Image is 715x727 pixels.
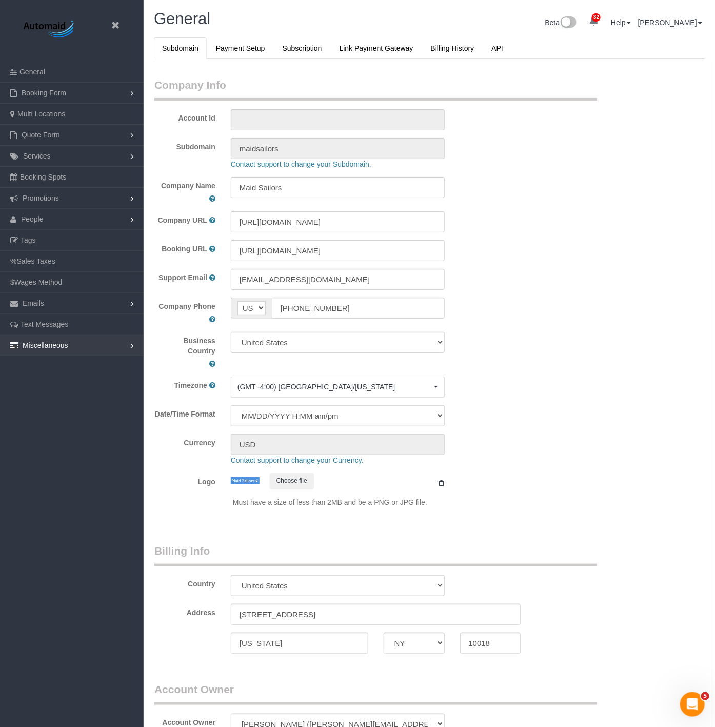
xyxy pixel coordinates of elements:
ol: Choose Timezone [231,377,445,398]
a: Payment Setup [208,37,273,59]
span: Quote Form [22,131,60,139]
span: Services [23,152,51,160]
a: Help [611,18,631,27]
legend: Company Info [154,77,597,101]
label: Company Phone [158,301,215,311]
span: Promotions [23,194,59,202]
label: Support Email [158,272,207,283]
label: Company Name [161,181,215,191]
a: Subscription [274,37,330,59]
a: API [483,37,511,59]
span: Booking Form [22,89,66,97]
input: City [231,633,368,654]
span: General [154,10,210,28]
iframe: Intercom live chat [680,692,705,717]
button: Choose file [270,473,314,489]
a: 32 [584,10,604,33]
label: Address [187,607,215,618]
legend: Account Owner [154,682,597,705]
span: Sales Taxes [16,257,55,265]
label: Booking URL [162,244,207,254]
input: Phone [272,298,445,319]
label: Country [188,579,215,589]
label: Date/Time Format [147,405,223,419]
a: Subdomain [154,37,207,59]
img: de9edfe7b037b8b73f2ebebeed428ce6ac20a011.jpeg [231,477,260,485]
img: Automaid Logo [18,18,82,41]
span: Text Messages [21,320,68,328]
label: Account Id [147,109,223,123]
div: Contact support to change your Subdomain. [223,159,681,169]
span: Multi Locations [17,110,65,118]
span: People [21,215,44,223]
img: New interface [560,16,577,30]
a: Billing History [423,37,483,59]
span: Tags [21,236,36,244]
span: Wages Method [14,278,63,286]
div: Contact support to change your Currency. [223,455,681,465]
input: Zip [460,633,521,654]
span: Booking Spots [20,173,66,181]
legend: Billing Info [154,543,597,566]
a: Link Payment Gateway [331,37,422,59]
span: General [19,68,45,76]
span: Miscellaneous [23,341,68,349]
label: Business Country [154,336,215,356]
span: Emails [23,299,44,307]
span: 5 [701,692,709,700]
label: Currency [147,434,223,448]
label: Company URL [158,215,207,225]
span: (GMT -4:00) [GEOGRAPHIC_DATA]/[US_STATE] [237,382,431,392]
button: (GMT -4:00) [GEOGRAPHIC_DATA]/[US_STATE] [231,377,445,398]
span: 32 [592,13,601,22]
p: Must have a size of less than 2MB and be a PNG or JPG file. [233,497,445,507]
a: [PERSON_NAME] [638,18,702,27]
a: Beta [545,18,577,27]
label: Timezone [174,380,207,390]
label: Logo [147,473,223,487]
label: Subdomain [147,138,223,152]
